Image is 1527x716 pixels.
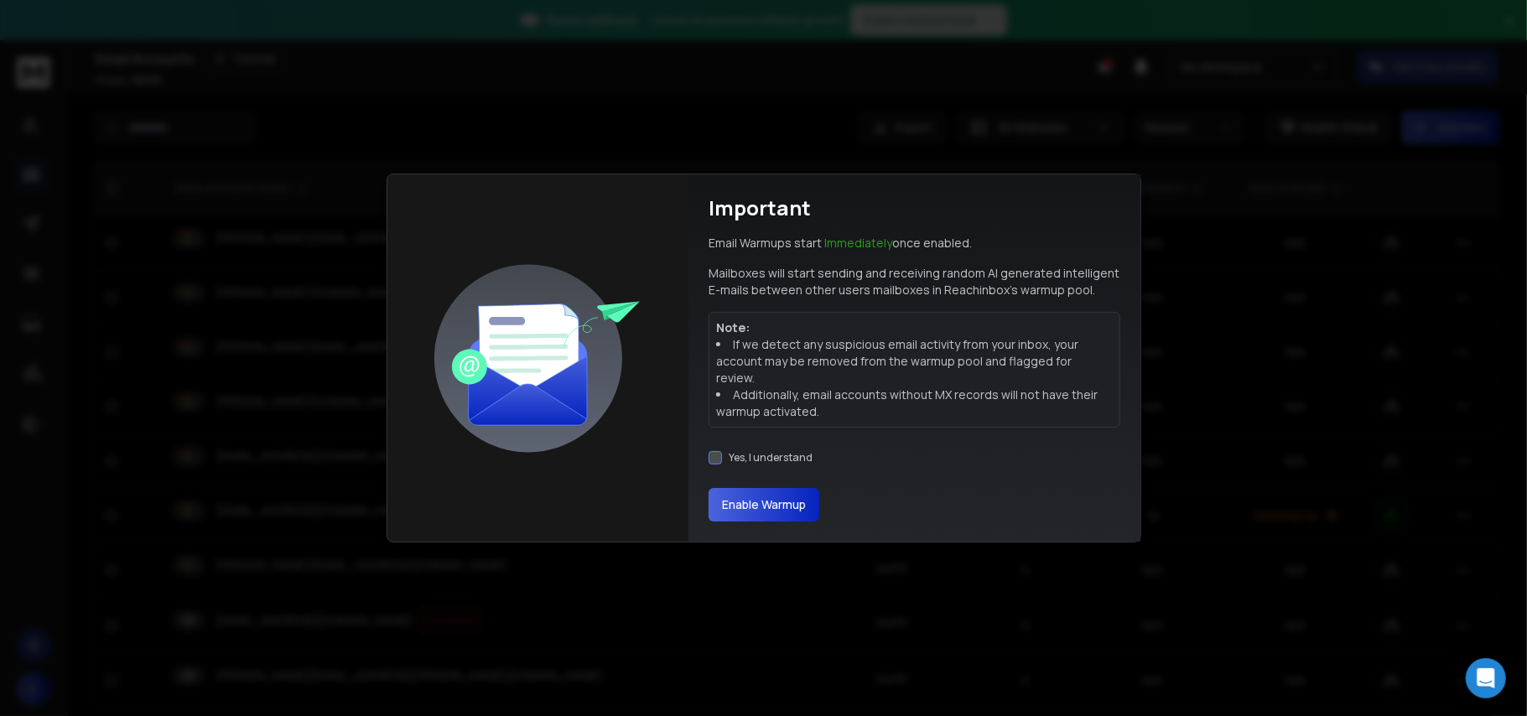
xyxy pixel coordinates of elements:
[716,319,1113,336] p: Note:
[824,235,892,251] span: Immediately
[729,451,813,464] label: Yes, I understand
[709,488,819,521] button: Enable Warmup
[1466,658,1506,698] div: Open Intercom Messenger
[716,387,1113,420] li: Additionally, email accounts without MX records will not have their warmup activated.
[709,195,811,221] h1: Important
[709,265,1120,298] p: Mailboxes will start sending and receiving random AI generated intelligent E-mails between other ...
[709,235,972,252] p: Email Warmups start once enabled.
[716,336,1113,387] li: If we detect any suspicious email activity from your inbox, your account may be removed from the ...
